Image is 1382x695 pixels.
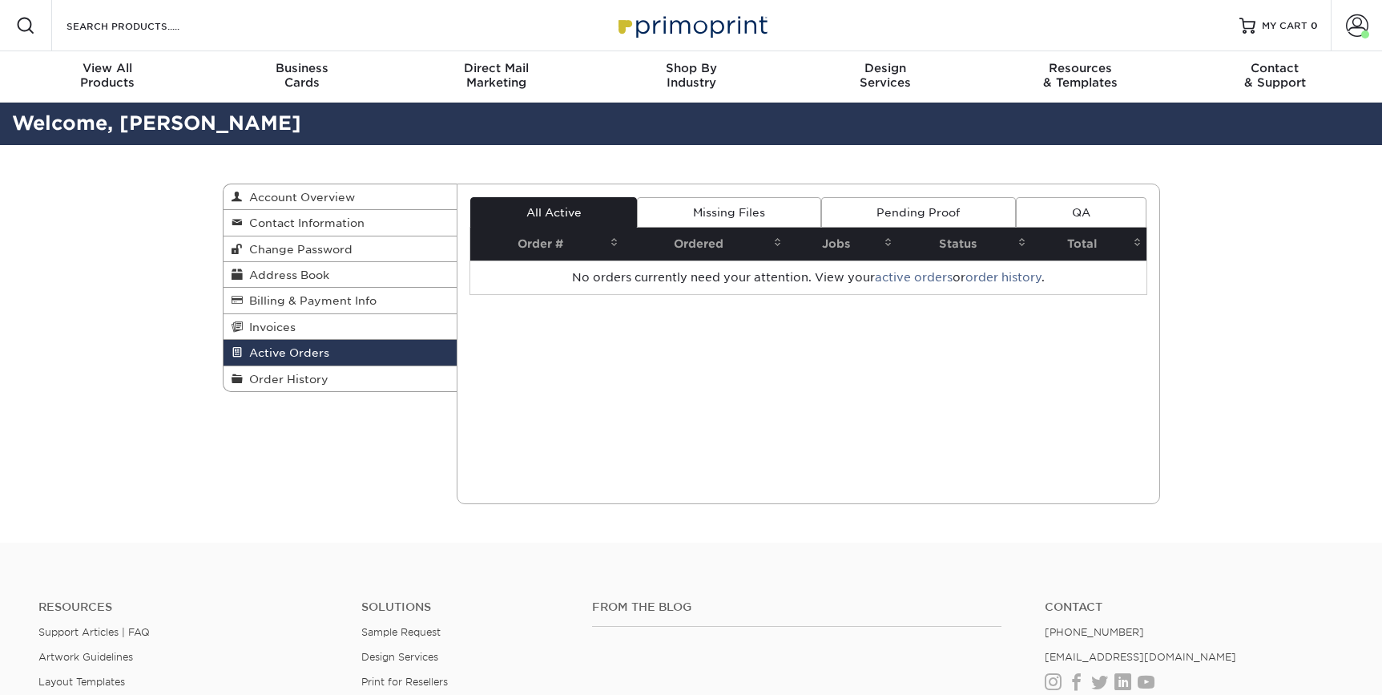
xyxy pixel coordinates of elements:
a: Shop ByIndustry [594,51,788,103]
a: Billing & Payment Info [224,288,457,313]
a: Change Password [224,236,457,262]
a: active orders [875,271,953,284]
th: Order # [470,228,623,261]
span: Direct Mail [399,61,594,75]
a: Missing Files [637,197,820,228]
span: Resources [983,61,1178,75]
span: MY CART [1262,19,1307,33]
span: Change Password [243,243,353,256]
h4: Solutions [361,600,568,614]
a: Direct MailMarketing [399,51,594,103]
a: Print for Resellers [361,676,448,688]
img: Primoprint [611,8,772,42]
a: Sample Request [361,626,441,638]
h4: From the Blog [592,600,1001,614]
div: Marketing [399,61,594,90]
a: Contact Information [224,210,457,236]
span: Shop By [594,61,788,75]
a: Contact [1045,600,1344,614]
a: Address Book [224,262,457,288]
a: Order History [224,366,457,391]
span: Active Orders [243,346,329,359]
a: [PHONE_NUMBER] [1045,626,1144,638]
span: Contact [1178,61,1372,75]
a: View AllProducts [10,51,205,103]
span: Business [204,61,399,75]
th: Status [897,228,1031,261]
a: Artwork Guidelines [38,651,133,663]
div: & Templates [983,61,1178,90]
a: order history [965,271,1042,284]
div: & Support [1178,61,1372,90]
span: View All [10,61,205,75]
a: Pending Proof [821,197,1016,228]
a: Active Orders [224,340,457,366]
span: Invoices [243,321,296,333]
span: Order History [243,373,328,386]
a: Invoices [224,314,457,340]
div: Products [10,61,205,90]
div: Services [788,61,983,90]
th: Total [1031,228,1146,261]
span: Address Book [243,269,329,281]
td: No orders currently need your attention. View your or . [470,261,1146,294]
a: QA [1016,197,1146,228]
div: Industry [594,61,788,90]
a: BusinessCards [204,51,399,103]
th: Jobs [787,228,897,261]
a: Design Services [361,651,438,663]
span: 0 [1311,20,1318,31]
a: Support Articles | FAQ [38,626,150,638]
div: Cards [204,61,399,90]
span: Contact Information [243,216,365,229]
a: DesignServices [788,51,983,103]
input: SEARCH PRODUCTS..... [65,16,221,35]
span: Design [788,61,983,75]
a: Account Overview [224,184,457,210]
a: All Active [470,197,637,228]
a: Resources& Templates [983,51,1178,103]
a: Layout Templates [38,676,125,688]
a: Contact& Support [1178,51,1372,103]
h4: Resources [38,600,337,614]
span: Billing & Payment Info [243,294,377,307]
th: Ordered [623,228,787,261]
span: Account Overview [243,191,355,204]
a: [EMAIL_ADDRESS][DOMAIN_NAME] [1045,651,1236,663]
